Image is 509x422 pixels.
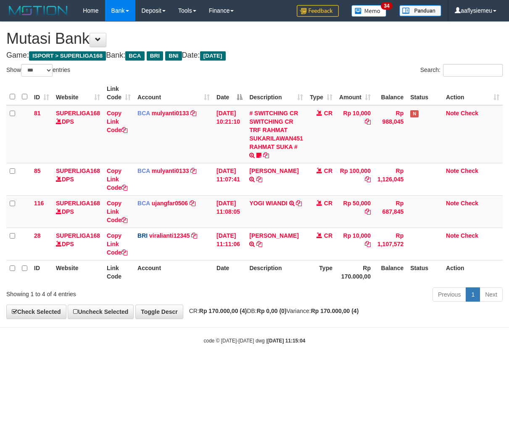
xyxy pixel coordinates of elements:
span: 81 [34,110,41,117]
th: Date [213,260,246,284]
a: # SWITCHING CR SWITCHING CR TRF RAHMAT SUKARILAWAN451 RAHMAT SUKA # [249,110,303,150]
a: Note [446,232,459,239]
td: [DATE] 11:11:06 [213,228,246,260]
a: Check Selected [6,305,66,319]
span: BCA [125,51,144,61]
span: BNI [165,51,182,61]
th: Action: activate to sort column ascending [443,81,503,105]
a: Copy Link Code [107,200,127,223]
strong: [DATE] 11:15:04 [267,338,305,344]
th: Link Code [103,260,134,284]
th: Account [134,260,213,284]
img: Button%20Memo.svg [351,5,387,17]
a: SUPERLIGA168 [56,167,100,174]
strong: Rp 0,00 (0) [257,308,287,314]
td: Rp 50,000 [336,195,374,228]
th: Action [443,260,503,284]
label: Search: [420,64,503,77]
label: Show entries [6,64,70,77]
th: Website [53,260,103,284]
a: Toggle Descr [135,305,183,319]
h1: Mutasi Bank [6,30,503,47]
a: Check [461,110,478,117]
th: Description: activate to sort column ascending [246,81,306,105]
a: Copy Link Code [107,110,127,133]
th: ID: activate to sort column ascending [31,81,53,105]
a: [PERSON_NAME] [249,232,298,239]
td: Rp 100,000 [336,163,374,195]
a: Copy ujangfar0506 to clipboard [190,200,195,207]
span: BRI [147,51,163,61]
a: Copy Rp 10,000 to clipboard [365,118,371,125]
span: CR [324,167,332,174]
td: Rp 1,126,045 [374,163,407,195]
a: Uncheck Selected [68,305,134,319]
a: Next [480,287,503,302]
a: Previous [433,287,466,302]
small: code © [DATE]-[DATE] dwg | [204,338,306,344]
td: [DATE] 10:21:10 [213,105,246,163]
span: BCA [137,167,150,174]
th: Date: activate to sort column descending [213,81,246,105]
span: Has Note [410,110,419,117]
th: Type [306,260,336,284]
th: Account: activate to sort column ascending [134,81,213,105]
th: Link Code: activate to sort column ascending [103,81,134,105]
input: Search: [443,64,503,77]
a: Check [461,167,478,174]
span: 28 [34,232,41,239]
td: DPS [53,228,103,260]
span: BCA [137,200,150,207]
a: Copy Link Code [107,232,127,256]
span: 34 [381,2,392,10]
a: 1 [466,287,480,302]
a: [PERSON_NAME] [249,167,298,174]
th: Description [246,260,306,284]
td: [DATE] 11:08:05 [213,195,246,228]
th: Balance [374,81,407,105]
th: Rp 170.000,00 [336,260,374,284]
span: CR [324,110,332,117]
td: DPS [53,195,103,228]
h4: Game: Bank: Date: [6,51,503,60]
a: ujangfar0506 [152,200,188,207]
a: YOGI WIANDI [249,200,287,207]
th: Amount: activate to sort column ascending [336,81,374,105]
a: viralianti12345 [149,232,190,239]
span: CR [324,200,332,207]
td: Rp 10,000 [336,105,374,163]
a: Copy Link Code [107,167,127,191]
a: Copy YOGI WIANDI to clipboard [296,200,302,207]
span: CR [324,232,332,239]
a: SUPERLIGA168 [56,232,100,239]
td: Rp 687,845 [374,195,407,228]
span: 85 [34,167,41,174]
a: SUPERLIGA168 [56,110,100,117]
td: Rp 1,107,572 [374,228,407,260]
a: Note [446,200,459,207]
a: Copy Rp 50,000 to clipboard [365,208,371,215]
img: Feedback.jpg [297,5,339,17]
a: mulyanti0133 [152,110,189,117]
a: Check [461,232,478,239]
span: CR: DB: Variance: [185,308,359,314]
th: Website: activate to sort column ascending [53,81,103,105]
span: BRI [137,232,148,239]
a: Copy Rp 10,000 to clipboard [365,241,371,247]
a: Check [461,200,478,207]
td: [DATE] 11:07:41 [213,163,246,195]
a: Copy SEPIAN RIANTO to clipboard [256,176,262,183]
img: MOTION_logo.png [6,4,70,17]
a: Copy # SWITCHING CR SWITCHING CR TRF RAHMAT SUKARILAWAN451 RAHMAT SUKA # to clipboard [263,152,269,159]
a: Copy mulyanti0133 to clipboard [190,110,196,117]
a: mulyanti0133 [152,167,189,174]
strong: Rp 170.000,00 (4) [199,308,247,314]
span: ISPORT > SUPERLIGA168 [29,51,106,61]
a: Copy viralianti12345 to clipboard [191,232,197,239]
a: Copy MOH AZIZUDDIN T to clipboard [256,241,262,247]
a: Note [446,110,459,117]
th: Type: activate to sort column ascending [306,81,336,105]
span: BCA [137,110,150,117]
td: DPS [53,163,103,195]
a: Copy mulyanti0133 to clipboard [190,167,196,174]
